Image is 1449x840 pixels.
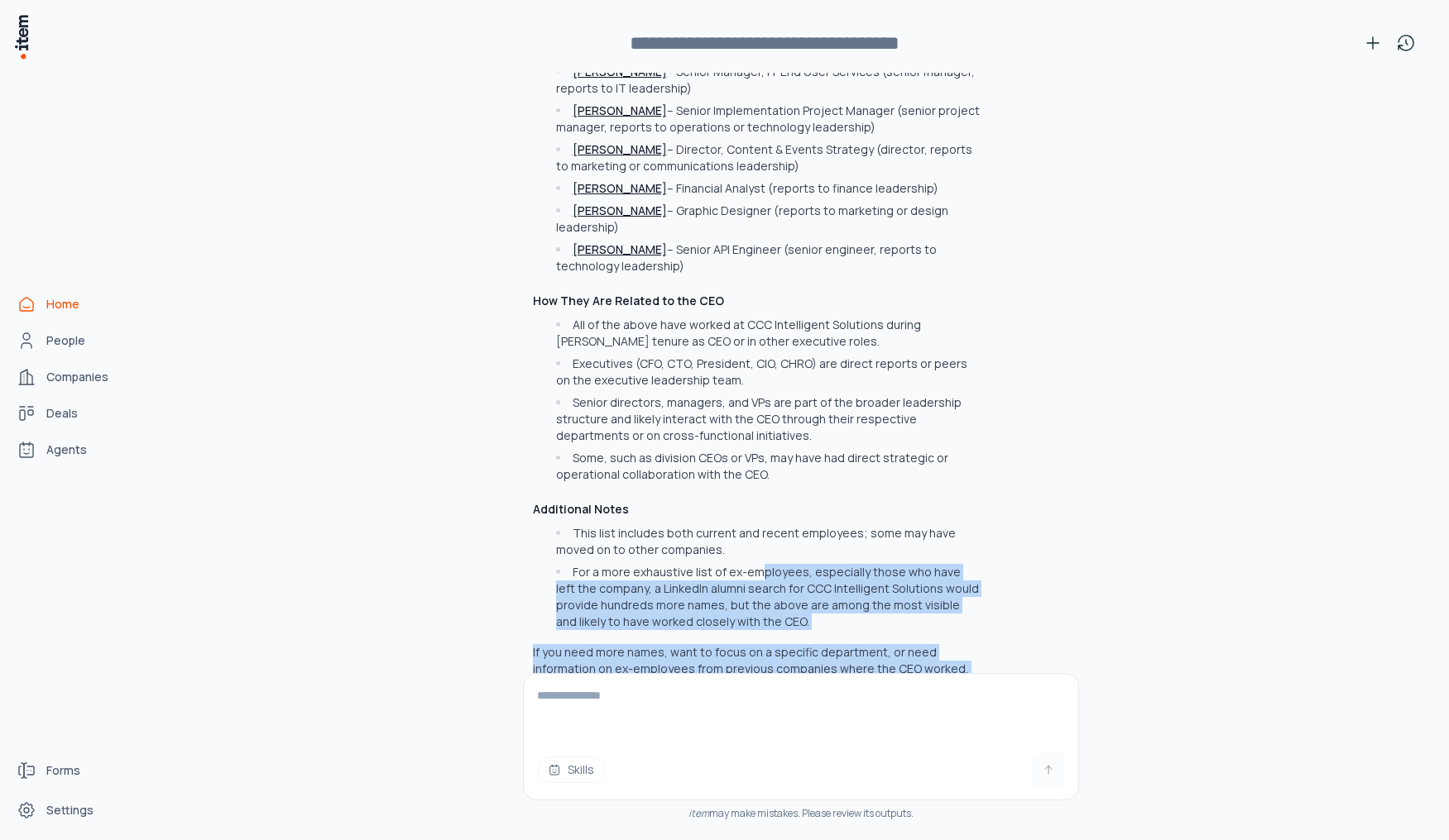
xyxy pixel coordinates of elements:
[551,241,979,274] li: – Senior API Engineer (senior engineer, reports to technology leadership)
[551,356,979,389] li: Executives (CFO, CTO, President, CIO, CHRO) are direct reports or peers on the executive leadersh...
[551,141,979,174] li: – Director, Content & Events Strategy (director, reports to marketing or communications leadership)
[1389,26,1423,60] button: View history
[537,756,605,783] button: Skills
[551,450,979,483] li: Some, such as division CEOs or VPs, may have had direct strategic or operational collaboration wi...
[573,64,667,79] a: [PERSON_NAME]
[551,203,979,236] li: – Graphic Designer (reports to marketing or design leadership)
[46,802,94,819] span: Settings
[10,288,136,321] a: Home
[551,103,979,136] li: – Senior Implementation Project Manager (senior project manager, reports to operations or technol...
[10,324,136,357] a: People
[10,397,136,430] a: Deals
[573,203,667,218] a: [PERSON_NAME]
[46,369,108,385] span: Companies
[10,433,136,466] a: Agents
[10,794,136,827] a: Settings
[10,360,136,394] a: Companies
[46,332,85,349] span: People
[533,644,980,694] p: If you need more names, want to focus on a specific department, or need information on ex-employe...
[551,180,979,197] li: – Financial Analyst (reports to finance leadership)
[573,141,667,157] a: [PERSON_NAME]
[568,761,594,778] span: Skills
[689,806,709,820] i: item
[533,501,980,518] h3: Additional Notes
[10,754,136,787] a: Forms
[533,293,980,309] h3: How They Are Related to the CEO
[1356,26,1389,60] button: New conversation
[551,64,979,97] li: – Senior Manager, IT End User Services (senior manager, reports to IT leadership)
[46,441,87,458] span: Agents
[573,241,667,257] a: [PERSON_NAME]
[551,394,979,444] li: Senior directors, managers, and VPs are part of the broader leadership structure and likely inter...
[551,525,979,558] li: This list includes both current and recent employees; some may have moved on to other companies.
[46,296,79,313] span: Home
[523,807,1079,820] div: may make mistakes. Please review its outputs.
[573,103,667,118] a: [PERSON_NAME]
[13,13,30,60] img: Item Brain Logo
[551,317,979,350] li: All of the above have worked at CCC Intelligent Solutions during [PERSON_NAME] tenure as CEO or i...
[551,564,979,630] li: For a more exhaustive list of ex-employees, especially those who have left the company, a LinkedI...
[573,180,667,196] a: [PERSON_NAME]
[46,405,78,422] span: Deals
[46,762,80,779] span: Forms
